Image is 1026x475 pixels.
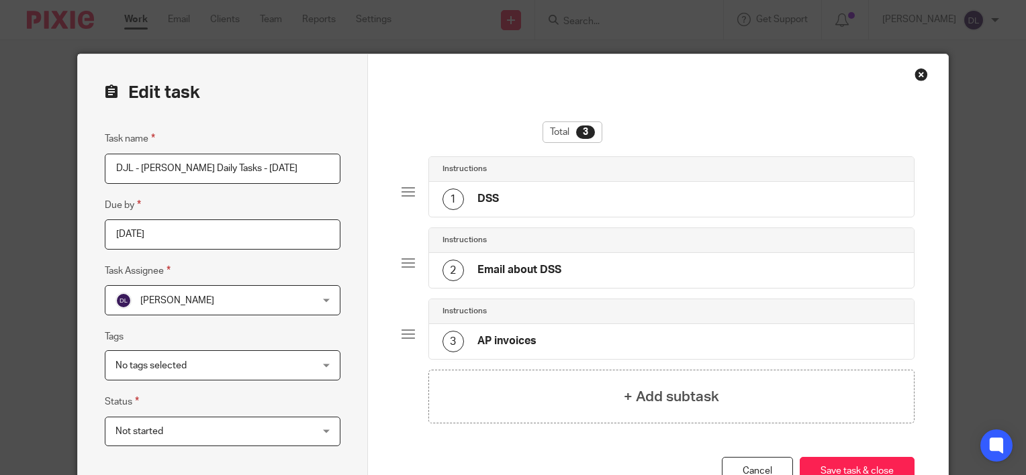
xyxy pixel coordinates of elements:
input: Pick a date [105,219,340,250]
h4: + Add subtask [624,386,719,407]
h2: Edit task [105,81,340,104]
span: [PERSON_NAME] [140,296,214,305]
h4: Email about DSS [477,263,561,277]
div: 3 [576,125,595,139]
label: Task Assignee [105,263,171,278]
h4: Instructions [442,235,487,246]
h4: Instructions [442,306,487,317]
h4: Instructions [442,164,487,174]
h4: AP invoices [477,334,537,348]
label: Status [105,394,139,409]
div: 1 [442,189,464,210]
div: Close this dialog window [915,68,928,81]
h4: DSS [477,192,499,206]
span: Not started [115,427,163,436]
label: Task name [105,131,155,146]
label: Tags [105,330,124,344]
img: svg%3E [115,293,132,309]
div: 3 [442,331,464,352]
span: No tags selected [115,361,187,370]
label: Due by [105,197,141,213]
div: Total [543,121,602,143]
div: 2 [442,260,464,281]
